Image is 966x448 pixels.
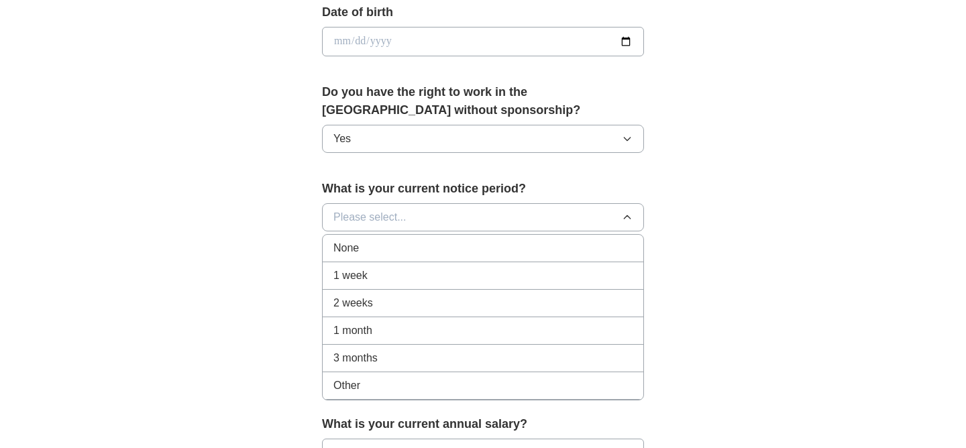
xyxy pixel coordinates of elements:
[322,203,644,231] button: Please select...
[322,125,644,153] button: Yes
[333,323,372,339] span: 1 month
[333,209,407,225] span: Please select...
[333,350,378,366] span: 3 months
[322,415,644,433] label: What is your current annual salary?
[322,83,644,119] label: Do you have the right to work in the [GEOGRAPHIC_DATA] without sponsorship?
[333,268,368,284] span: 1 week
[333,240,359,256] span: None
[322,180,644,198] label: What is your current notice period?
[322,3,644,21] label: Date of birth
[333,295,373,311] span: 2 weeks
[333,378,360,394] span: Other
[333,131,351,147] span: Yes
